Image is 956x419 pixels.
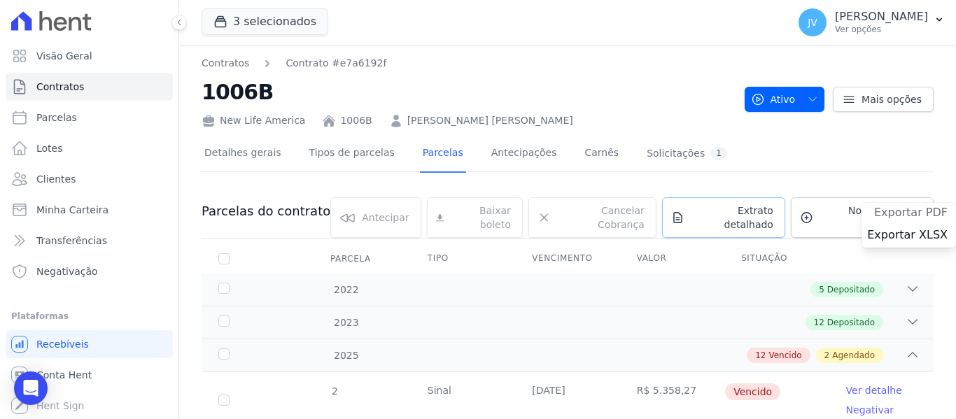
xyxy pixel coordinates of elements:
[846,383,902,397] a: Ver detalhe
[755,349,766,362] span: 12
[6,42,173,70] a: Visão Geral
[867,228,948,242] span: Exportar XLSX
[745,87,825,112] button: Ativo
[36,80,84,94] span: Contratos
[202,56,249,71] a: Contratos
[330,385,338,397] span: 2
[874,206,950,222] a: Exportar PDF
[808,17,817,27] span: JV
[340,113,372,128] a: 1006B
[724,244,829,274] th: Situação
[202,136,284,173] a: Detalhes gerais
[835,10,928,24] p: [PERSON_NAME]
[832,349,875,362] span: Agendado
[6,330,173,358] a: Recebíveis
[6,165,173,193] a: Clientes
[6,361,173,389] a: Conta Hent
[202,76,733,108] h2: 1006B
[620,244,724,274] th: Valor
[11,308,167,325] div: Plataformas
[751,87,796,112] span: Ativo
[36,203,108,217] span: Minha Carteira
[6,134,173,162] a: Lotes
[202,56,733,71] nav: Breadcrumb
[662,197,785,238] a: Extrato detalhado
[36,337,89,351] span: Recebíveis
[768,349,801,362] span: Vencido
[862,92,922,106] span: Mais opções
[36,111,77,125] span: Parcelas
[827,316,875,329] span: Depositado
[420,136,466,173] a: Parcelas
[314,245,388,273] div: Parcela
[819,283,824,296] span: 5
[202,113,305,128] div: New Life America
[814,316,824,329] span: 12
[202,8,328,35] button: 3 selecionados
[824,349,830,362] span: 2
[819,204,922,232] span: Nova cobrança avulsa
[644,136,730,173] a: Solicitações1
[835,24,928,35] p: Ver opções
[286,56,386,71] a: Contrato #e7a6192f
[36,141,63,155] span: Lotes
[827,283,875,296] span: Depositado
[202,203,330,220] h3: Parcelas do contrato
[867,228,950,245] a: Exportar XLSX
[36,368,92,382] span: Conta Hent
[36,264,98,278] span: Negativação
[6,73,173,101] a: Contratos
[6,104,173,132] a: Parcelas
[36,234,107,248] span: Transferências
[787,3,956,42] button: JV [PERSON_NAME] Ver opções
[6,227,173,255] a: Transferências
[307,136,398,173] a: Tipos de parcelas
[488,136,560,173] a: Antecipações
[582,136,621,173] a: Carnês
[6,257,173,285] a: Negativação
[710,147,727,160] div: 1
[218,395,230,406] input: default
[874,206,948,220] span: Exportar PDF
[14,371,48,405] div: Open Intercom Messenger
[202,56,386,71] nav: Breadcrumb
[846,404,894,416] a: Negativar
[36,172,76,186] span: Clientes
[36,49,92,63] span: Visão Geral
[833,87,934,112] a: Mais opções
[690,204,773,232] span: Extrato detalhado
[6,196,173,224] a: Minha Carteira
[407,113,573,128] a: [PERSON_NAME] [PERSON_NAME]
[411,244,515,274] th: Tipo
[515,244,619,274] th: Vencimento
[725,383,780,400] span: Vencido
[647,147,727,160] div: Solicitações
[791,197,934,238] a: Nova cobrança avulsa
